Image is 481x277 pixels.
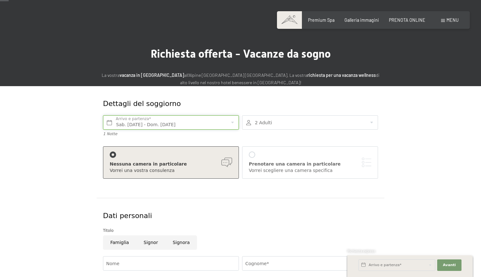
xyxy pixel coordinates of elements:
div: Vorrei una vostra consulenza [110,167,232,174]
span: Richiesta express [347,249,375,253]
strong: richiesta per una vacanza wellness [307,72,376,78]
div: Prenotare una camera in particolare [249,161,371,167]
div: Vorrei scegliere una camera specifica [249,167,371,174]
div: Dettagli del soggiorno [103,99,332,109]
strong: vacanza in [GEOGRAPHIC_DATA] [120,72,184,78]
span: Richiesta offerta - Vacanze da sogno [151,47,331,60]
div: Nessuna camera in particolare [110,161,232,167]
div: 1 Notte [103,131,239,137]
button: Avanti [437,259,461,271]
span: Avanti [443,263,456,268]
a: Premium Spa [308,17,335,23]
div: Titolo [103,227,378,234]
a: PRENOTA ONLINE [389,17,425,23]
div: Dati personali [103,211,378,221]
a: Galleria immagini [344,17,379,23]
p: La vostra all'Alpine [GEOGRAPHIC_DATA] [GEOGRAPHIC_DATA]. La vostra di alto livello nel nostro ho... [100,72,381,86]
span: Menu [446,17,459,23]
